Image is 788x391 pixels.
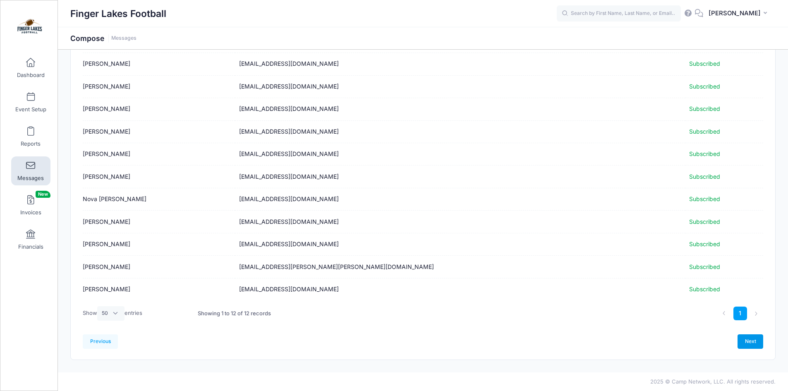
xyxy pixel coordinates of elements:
button: [PERSON_NAME] [703,4,776,23]
span: Event Setup [15,106,46,113]
span: Subscribed [689,60,720,67]
span: Subscribed [689,218,720,225]
span: New [36,191,50,198]
span: Subscribed [689,105,720,112]
span: Dashboard [17,72,45,79]
span: Subscribed [689,285,720,293]
img: Finger Lakes Football [14,13,45,44]
td: [PERSON_NAME] [83,233,235,256]
select: Showentries [97,306,125,320]
td: [PERSON_NAME] [83,256,235,278]
a: InvoicesNew [11,191,50,220]
a: 1 [733,307,747,320]
span: Subscribed [689,83,720,90]
a: Messages [11,156,50,185]
td: [PERSON_NAME] [83,121,235,143]
span: Financials [18,243,43,250]
a: Event Setup [11,88,50,117]
td: [PERSON_NAME] [83,166,235,188]
td: [PERSON_NAME] [83,143,235,166]
td: [EMAIL_ADDRESS][DOMAIN_NAME] [235,143,685,166]
div: Showing 1 to 12 of 12 records [198,304,271,323]
span: Reports [21,140,41,147]
td: [EMAIL_ADDRESS][DOMAIN_NAME] [235,233,685,256]
td: [EMAIL_ADDRESS][DOMAIN_NAME] [235,98,685,120]
span: Invoices [20,209,41,216]
span: Subscribed [689,173,720,180]
a: Dashboard [11,53,50,82]
h1: Compose [70,34,137,43]
span: Subscribed [689,263,720,270]
a: Next [738,334,763,348]
td: [EMAIL_ADDRESS][DOMAIN_NAME] [235,278,685,300]
td: [EMAIL_ADDRESS][DOMAIN_NAME] [235,121,685,143]
h1: Finger Lakes Football [70,4,166,23]
td: [EMAIL_ADDRESS][DOMAIN_NAME] [235,76,685,98]
label: Show entries [83,306,142,320]
span: [PERSON_NAME] [709,9,761,18]
span: Subscribed [689,150,720,157]
td: [EMAIL_ADDRESS][PERSON_NAME][PERSON_NAME][DOMAIN_NAME] [235,256,685,278]
a: Messages [111,35,137,41]
a: Reports [11,122,50,151]
td: [PERSON_NAME] [83,76,235,98]
td: Nova [PERSON_NAME] [83,188,235,211]
span: Subscribed [689,195,720,202]
a: Financials [11,225,50,254]
span: Messages [17,175,44,182]
td: [PERSON_NAME] [83,278,235,300]
td: [EMAIL_ADDRESS][DOMAIN_NAME] [235,166,685,188]
td: [PERSON_NAME] [83,98,235,120]
td: [EMAIL_ADDRESS][DOMAIN_NAME] [235,211,685,233]
span: 2025 © Camp Network, LLC. All rights reserved. [650,378,776,385]
span: Subscribed [689,240,720,247]
input: Search by First Name, Last Name, or Email... [557,5,681,22]
td: [PERSON_NAME] [83,211,235,233]
td: [PERSON_NAME] [83,53,235,75]
span: Subscribed [689,128,720,135]
a: Finger Lakes Football [0,9,58,48]
td: [EMAIL_ADDRESS][DOMAIN_NAME] [235,188,685,211]
a: Previous [83,334,118,348]
td: [EMAIL_ADDRESS][DOMAIN_NAME] [235,53,685,75]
